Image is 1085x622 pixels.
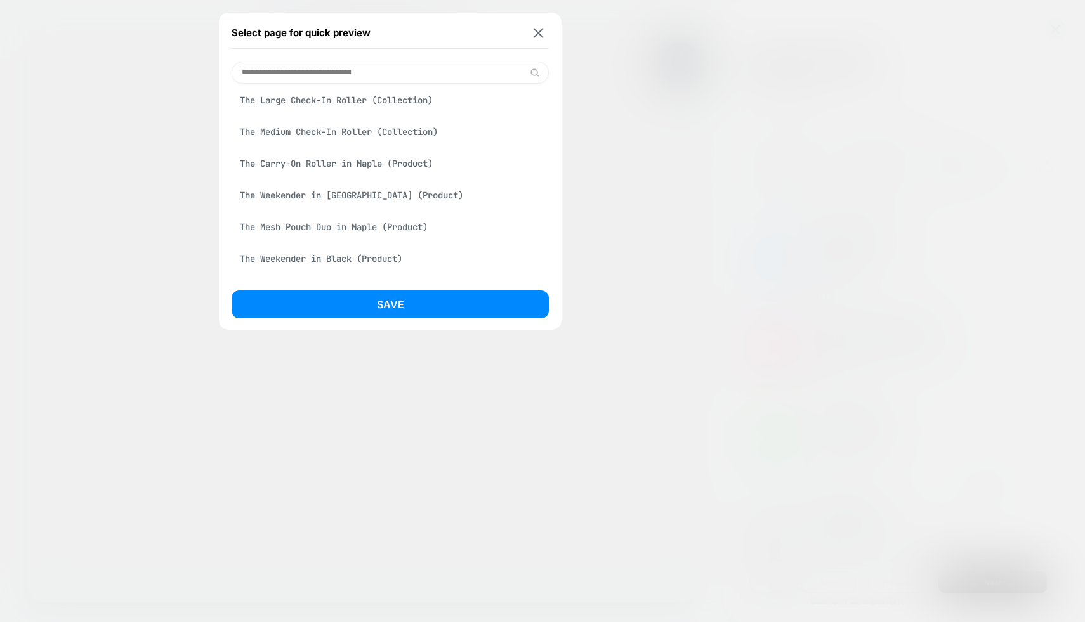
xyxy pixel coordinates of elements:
div: The Weekender in Black (Product) [232,247,549,271]
div: The Medium Check-In Roller (Collection) [232,120,549,144]
div: The Carry-On Roller in Maple (Product) [232,152,549,176]
div: The Weekender in [GEOGRAPHIC_DATA] (Product) [232,183,549,207]
div: The Large Check-In Roller (Collection) [232,88,549,112]
img: close [534,28,544,37]
div: The Mesh Pouch Duo in Maple (Product) [232,215,549,239]
button: Save [232,290,549,318]
span: Select page for quick preview [232,27,371,39]
img: edit [530,68,539,77]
